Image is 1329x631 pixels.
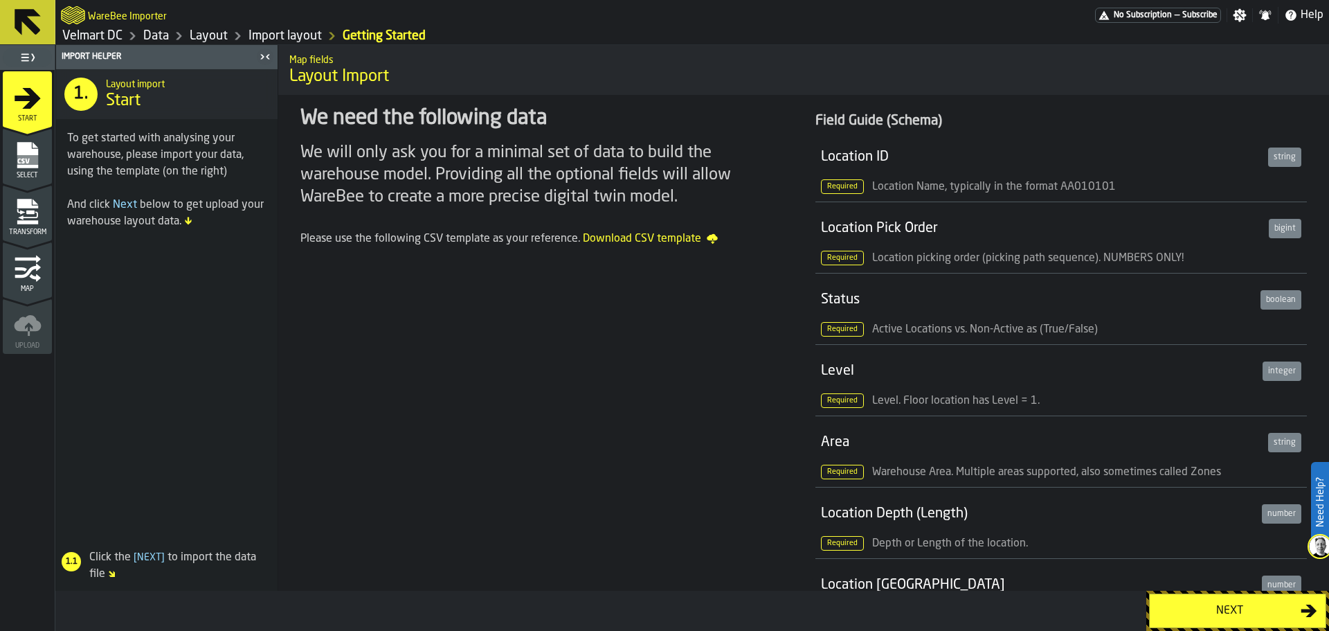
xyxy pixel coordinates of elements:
[1301,7,1323,24] span: Help
[134,553,137,562] span: [
[1278,7,1329,24] label: button-toggle-Help
[821,251,864,265] span: Required
[1227,8,1252,22] label: button-toggle-Settings
[872,181,1116,193] span: Location Name, typically in the format AA010101
[1175,10,1179,20] span: —
[300,106,792,131] div: We need the following data
[64,78,98,111] div: 1.
[56,69,278,119] div: title-Start
[1253,8,1278,22] label: button-toggle-Notifications
[821,433,1263,452] div: Area
[821,536,864,551] span: Required
[821,362,1257,381] div: Level
[3,242,52,297] li: menu Map
[3,185,52,240] li: menu Transform
[821,393,864,408] span: Required
[1263,362,1301,381] div: integer
[1260,290,1301,310] div: boolean
[1268,433,1301,452] div: string
[248,28,322,44] a: link-to-/wh/i/f27944ef-e44e-4cb8-aca8-30c52093261f/import/layout/
[1262,504,1301,524] div: number
[1114,10,1172,20] span: No Subscription
[1095,8,1221,23] div: Menu Subscription
[872,324,1098,335] span: Active Locations vs. Non-Active as (True/False)
[3,115,52,123] span: Start
[300,233,580,245] span: Please use the following CSV template as your reference.
[289,52,1318,66] h2: Sub Title
[821,179,864,194] span: Required
[56,549,272,583] div: Click the to import the data file
[62,28,123,44] a: link-to-/wh/i/f27944ef-e44e-4cb8-aca8-30c52093261f
[821,219,1263,238] div: Location Pick Order
[131,553,168,562] span: Next
[821,576,1256,595] div: Location [GEOGRAPHIC_DATA]
[143,28,169,44] a: link-to-/wh/i/f27944ef-e44e-4cb8-aca8-30c52093261f/data
[278,45,1329,95] div: title-Layout Import
[821,290,1255,310] div: Status
[106,90,141,112] span: Start
[872,538,1028,549] span: Depth or Length of the location.
[1262,576,1301,595] div: number
[3,128,52,184] li: menu Select
[1149,594,1326,628] button: button-Next
[255,48,275,65] label: button-toggle-Close me
[61,28,692,44] nav: Breadcrumb
[61,3,85,28] a: logo-header
[3,229,52,236] span: Transform
[1095,8,1221,23] a: link-to-/wh/i/f27944ef-e44e-4cb8-aca8-30c52093261f/pricing/
[343,28,426,44] a: link-to-/wh/i/f27944ef-e44e-4cb8-aca8-30c52093261f/import/layout/651536ea-d0a8-4155-813b-3b09151f...
[289,66,1318,88] span: Layout Import
[56,45,278,69] header: Import Helper
[583,231,718,247] span: Download CSV template
[872,467,1221,478] span: Warehouse Area. Multiple areas supported, also sometimes called Zones
[583,231,718,249] a: Download CSV template
[821,148,1263,167] div: Location ID
[3,299,52,354] li: menu Upload
[88,8,167,22] h2: Sub Title
[1158,603,1301,619] div: Next
[1268,148,1301,167] div: string
[161,553,165,562] span: ]
[190,28,228,44] a: link-to-/wh/i/f27944ef-e44e-4cb8-aca8-30c52093261f/designer
[821,465,864,479] span: Required
[67,130,266,180] div: To get started with analysing your warehouse, please import your data, using the template (on the...
[815,112,1307,131] div: Field Guide (Schema)
[3,71,52,127] li: menu Start
[300,142,792,208] div: We will only ask you for a minimal set of data to build the warehouse model. Providing all the op...
[113,199,137,211] span: Next
[3,172,52,179] span: Select
[872,396,1040,407] span: Level. Floor location has Level = 1.
[872,253,1184,264] span: Location picking order (picking path sequence). NUMBERS ONLY!
[1312,463,1328,541] label: Need Help?
[67,197,266,230] div: And click below to get upload your warehouse layout data.
[1182,10,1218,20] span: Subscribe
[3,342,52,350] span: Upload
[821,504,1256,524] div: Location Depth (Length)
[62,557,80,567] span: 1.1
[3,48,52,67] label: button-toggle-Toggle Full Menu
[106,76,266,90] h2: Sub Title
[3,285,52,293] span: Map
[59,52,255,62] div: Import Helper
[1269,219,1301,238] div: bigint
[821,322,864,337] span: Required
